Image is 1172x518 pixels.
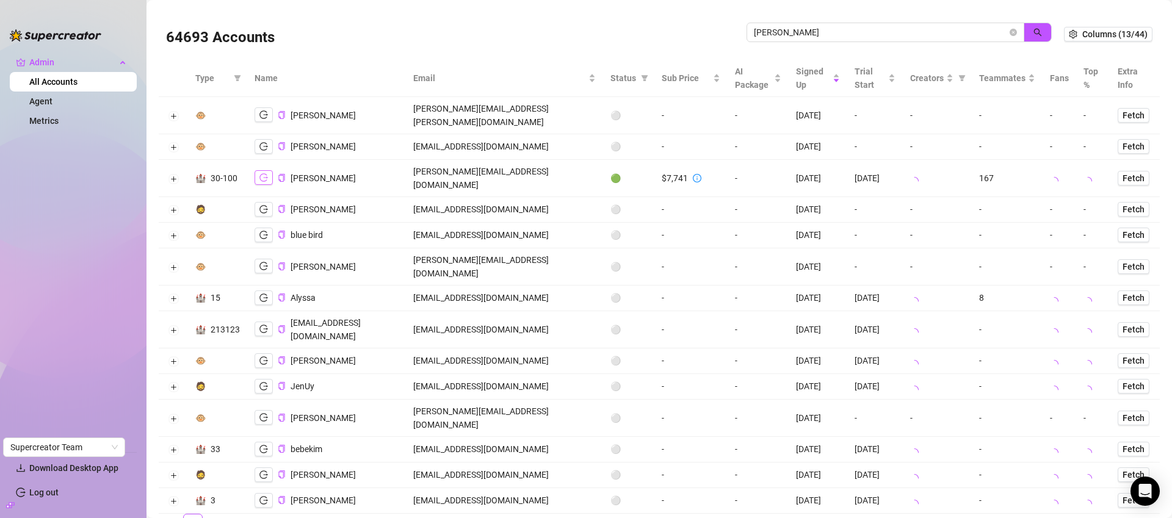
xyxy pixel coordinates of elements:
[1082,384,1094,396] span: loading
[979,381,982,391] span: -
[610,71,636,85] span: Status
[406,437,603,462] td: [EMAIL_ADDRESS][DOMAIN_NAME]
[847,248,903,286] td: -
[903,248,972,286] td: -
[789,286,847,311] td: [DATE]
[166,28,275,48] h3: 64693 Accounts
[291,413,356,423] span: [PERSON_NAME]
[728,134,789,160] td: -
[278,205,286,213] span: copy
[789,248,847,286] td: [DATE]
[847,223,903,248] td: -
[972,60,1043,97] th: Teammates
[259,262,268,270] span: logout
[1082,447,1094,459] span: loading
[406,60,603,97] th: Email
[278,470,286,478] span: copy
[1118,467,1149,482] button: Fetch
[847,348,903,374] td: [DATE]
[195,71,229,85] span: Type
[291,444,322,454] span: bebekim
[259,413,268,422] span: logout
[789,348,847,374] td: [DATE]
[255,228,273,242] button: logout
[1069,30,1077,38] span: setting
[1123,495,1145,505] span: Fetch
[1118,228,1149,242] button: Fetch
[979,204,982,214] span: -
[255,107,273,122] button: logout
[195,442,206,456] div: 🏰
[278,325,286,333] span: copy
[278,470,286,480] button: Copy Account UID
[847,462,903,488] td: [DATE]
[168,445,178,455] button: Expand row
[654,97,728,134] td: -
[168,383,178,392] button: Expand row
[1118,411,1149,425] button: Fetch
[662,171,688,185] div: $7,741
[735,65,772,92] span: AI Package
[641,74,648,82] span: filter
[654,311,728,348] td: -
[1123,325,1145,334] span: Fetch
[195,203,206,216] div: 🧔
[1082,29,1148,39] span: Columns (13/44)
[1076,248,1110,286] td: -
[259,110,268,119] span: logout
[1082,295,1094,308] span: loading
[1118,493,1149,508] button: Fetch
[278,382,286,390] span: copy
[195,354,206,367] div: 🐵
[610,381,621,391] span: ⚪
[1076,134,1110,160] td: -
[979,173,994,183] span: 167
[168,471,178,481] button: Expand row
[654,134,728,160] td: -
[909,447,921,459] span: loading
[278,174,286,182] span: copy
[903,60,972,97] th: Creators
[255,139,273,154] button: logout
[1123,110,1145,120] span: Fetch
[754,26,1007,39] input: Search by UID / Name / Email / Creator Username
[979,262,982,272] span: -
[903,97,972,134] td: -
[259,496,268,505] span: logout
[1043,248,1076,286] td: -
[211,494,215,507] div: 3
[211,442,220,456] div: 33
[1076,60,1110,97] th: Top %
[195,468,206,481] div: 🧔
[168,143,178,153] button: Expand row
[654,223,728,248] td: -
[278,356,286,365] button: Copy Account UID
[29,487,59,497] a: Log out
[728,462,789,488] td: -
[168,357,178,367] button: Expand row
[903,223,972,248] td: -
[728,160,789,197] td: -
[979,356,982,365] span: -
[610,444,621,454] span: ⚪
[259,382,268,390] span: logout
[1123,470,1145,480] span: Fetch
[1118,202,1149,217] button: Fetch
[789,400,847,437] td: [DATE]
[1082,175,1094,187] span: loading
[610,173,621,183] span: 🟢
[1033,28,1042,37] span: search
[291,381,314,391] span: JenUy
[1049,358,1061,370] span: loading
[979,413,982,423] span: -
[1118,139,1149,154] button: Fetch
[1123,173,1145,183] span: Fetch
[255,353,273,368] button: logout
[979,71,1025,85] span: Teammates
[728,348,789,374] td: -
[1110,60,1160,97] th: Extra Info
[855,65,886,92] span: Trial Start
[291,173,356,183] span: [PERSON_NAME]
[958,74,966,82] span: filter
[654,462,728,488] td: -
